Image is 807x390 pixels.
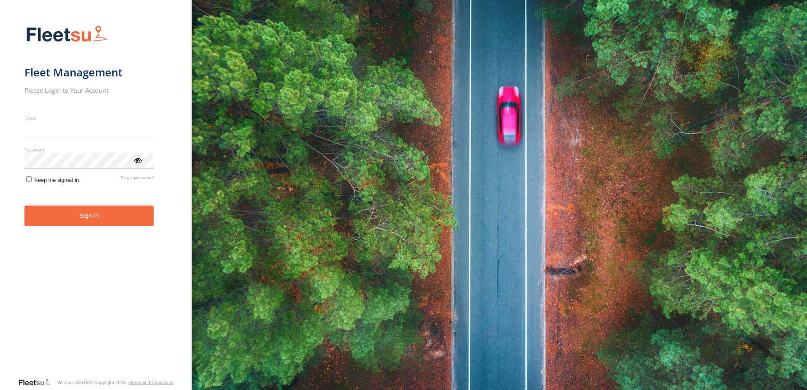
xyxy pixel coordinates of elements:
img: Fleetsu [24,24,109,45]
button: Sign in [24,206,154,226]
h1: Fleet Management [24,65,154,79]
div: ViewPassword [133,156,142,164]
span: Keep me signed in [34,177,79,183]
div: © Copyright 2025 - [89,380,173,385]
label: Email [24,115,154,121]
a: Terms and Conditions [128,380,173,385]
a: Visit our Website [18,378,57,387]
input: Keep me signed in [26,176,32,182]
form: main [24,20,168,377]
a: Forgot password? [121,175,154,183]
h2: Please Login to Your Account [24,86,154,95]
label: Password [24,146,154,153]
div: Version: 306.00 [57,380,89,385]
